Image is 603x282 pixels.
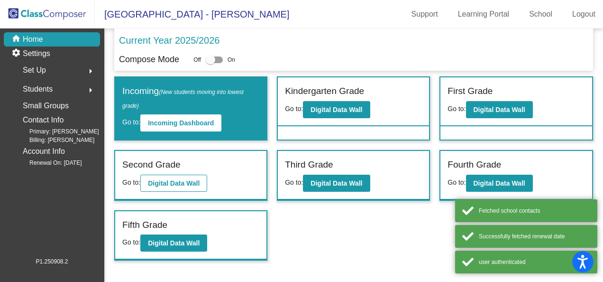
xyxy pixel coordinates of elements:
[148,239,200,247] b: Digital Data Wall
[23,145,65,158] p: Account Info
[448,85,493,98] label: First Grade
[311,179,362,187] b: Digital Data Wall
[303,101,370,118] button: Digital Data Wall
[140,114,221,132] button: Incoming Dashboard
[450,7,517,22] a: Learning Portal
[193,56,201,64] span: Off
[122,238,140,246] span: Go to:
[285,85,364,98] label: Kindergarten Grade
[23,83,53,96] span: Students
[404,7,446,22] a: Support
[14,136,94,144] span: Billing: [PERSON_NAME]
[23,113,64,127] p: Contact Info
[119,33,219,47] p: Current Year 2025/2026
[95,7,289,22] span: [GEOGRAPHIC_DATA] - [PERSON_NAME]
[140,235,207,252] button: Digital Data Wall
[11,34,23,45] mat-icon: home
[479,232,590,241] div: Successfully fetched renewal date
[14,127,99,136] span: Primary: [PERSON_NAME]
[466,175,533,192] button: Digital Data Wall
[148,179,200,187] b: Digital Data Wall
[311,106,362,113] b: Digital Data Wall
[479,258,590,266] div: user authenticated
[285,158,333,172] label: Third Grade
[119,53,179,66] p: Compose Mode
[565,7,603,22] a: Logout
[466,101,533,118] button: Digital Data Wall
[140,175,207,192] button: Digital Data Wall
[474,106,525,113] b: Digital Data Wall
[148,119,214,127] b: Incoming Dashboard
[14,159,82,167] span: Renewal On: [DATE]
[85,66,96,77] mat-icon: arrow_right
[474,179,525,187] b: Digital Data Wall
[228,56,235,64] span: On
[122,179,140,186] span: Go to:
[448,179,466,186] span: Go to:
[285,179,303,186] span: Go to:
[448,158,501,172] label: Fourth Grade
[448,105,466,113] span: Go to:
[23,99,69,113] p: Small Groups
[122,158,181,172] label: Second Grade
[285,105,303,113] span: Go to:
[122,218,167,232] label: Fifth Grade
[521,7,560,22] a: School
[85,85,96,96] mat-icon: arrow_right
[23,34,43,45] p: Home
[122,89,244,109] span: (New students moving into lowest grade)
[479,207,590,215] div: Fetched school contacts
[11,48,23,59] mat-icon: settings
[23,48,50,59] p: Settings
[23,64,46,77] span: Set Up
[303,175,370,192] button: Digital Data Wall
[122,85,259,112] label: Incoming
[122,118,140,126] span: Go to:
